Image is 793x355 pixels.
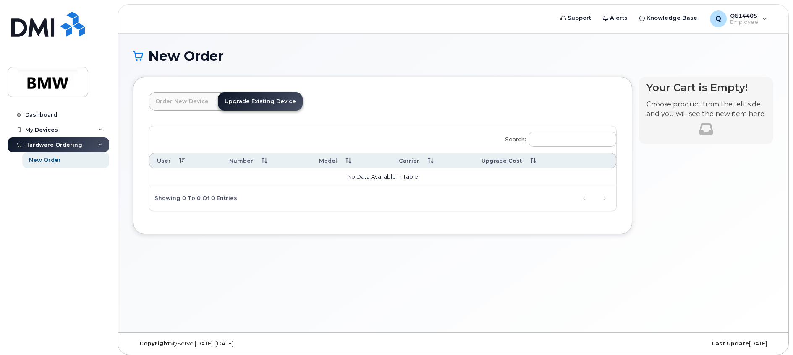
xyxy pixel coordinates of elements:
iframe: Messenger Launcher [756,319,787,349]
h1: New Order [133,49,773,63]
a: Previous [578,192,591,205]
div: MyServe [DATE]–[DATE] [133,340,346,347]
th: User: activate to sort column descending [149,153,222,168]
strong: Copyright [139,340,170,347]
th: Upgrade Cost: activate to sort column ascending [474,153,589,168]
a: Order New Device [149,92,215,111]
h4: Your Cart is Empty! [646,82,766,93]
div: Showing 0 to 0 of 0 entries [149,191,237,205]
th: Carrier: activate to sort column ascending [391,153,474,168]
td: No data available in table [149,168,616,185]
a: Upgrade Existing Device [218,92,303,111]
p: Choose product from the left side and you will see the new item here. [646,100,766,119]
input: Search: [529,132,616,147]
strong: Last Update [712,340,749,347]
div: [DATE] [560,340,773,347]
th: Model: activate to sort column ascending [311,153,391,168]
label: Search: [500,126,616,150]
a: Next [598,192,611,205]
th: Number: activate to sort column ascending [222,153,311,168]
